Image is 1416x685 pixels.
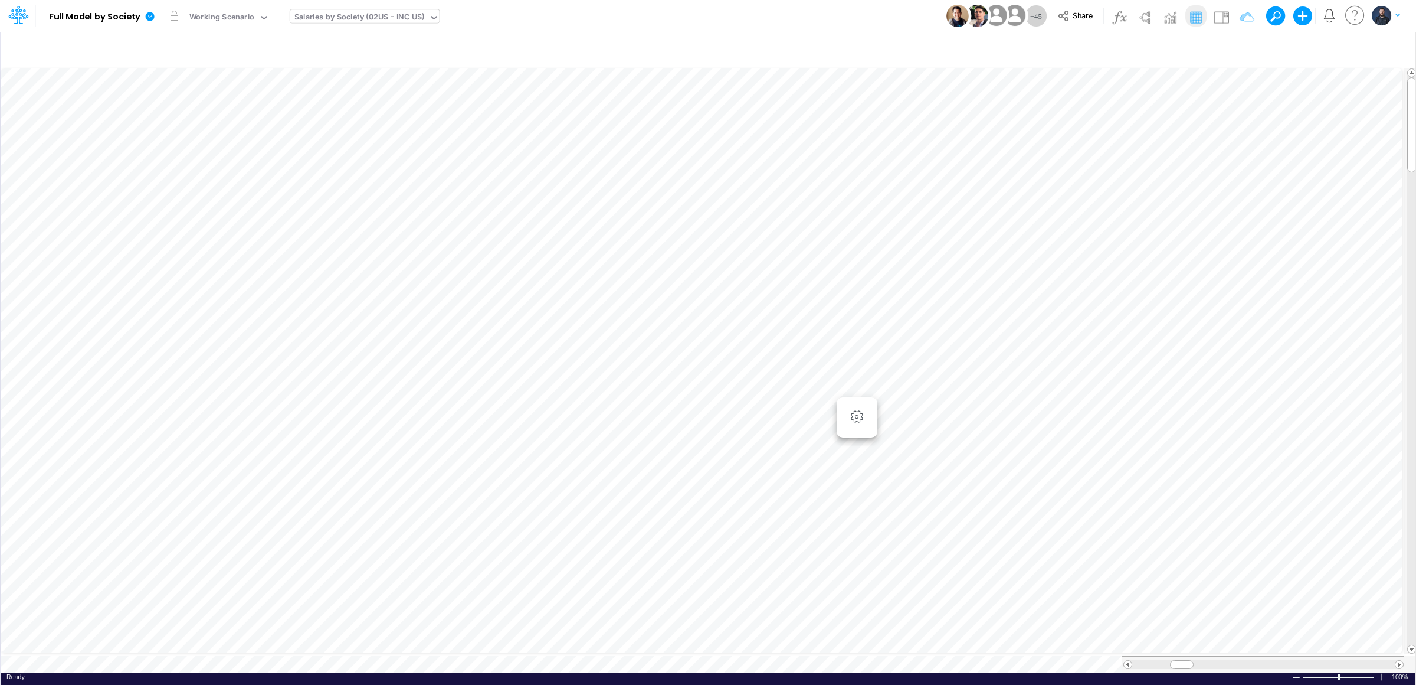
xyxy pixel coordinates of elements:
[1376,673,1386,681] div: Zoom In
[1392,673,1410,681] span: 100%
[1303,673,1376,681] div: Zoom
[946,5,969,27] img: User Image Icon
[1073,11,1093,19] span: Share
[966,5,988,27] img: User Image Icon
[1392,673,1410,681] div: Zoom level
[6,673,25,680] span: Ready
[1338,674,1340,680] div: Zoom
[189,11,255,25] div: Working Scenario
[1030,12,1042,20] span: + 45
[1322,9,1336,22] a: Notifications
[11,37,1159,61] input: Type a title here
[983,2,1009,29] img: User Image Icon
[1001,2,1028,29] img: User Image Icon
[49,12,140,22] b: Full Model by Society
[294,11,424,25] div: Salaries by Society (02US - INC US)
[1292,673,1301,682] div: Zoom Out
[6,673,25,681] div: In Ready mode
[1052,7,1101,25] button: Share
